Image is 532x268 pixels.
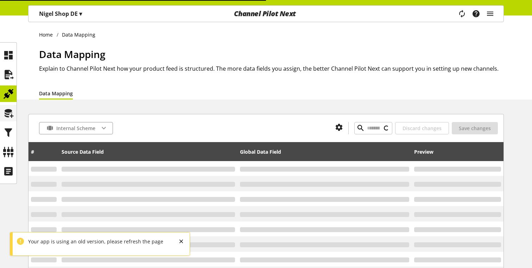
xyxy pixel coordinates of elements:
[28,5,504,22] nav: main navigation
[31,143,57,160] div: #
[39,90,73,97] a: Data Mapping
[414,143,501,160] div: Preview
[240,143,409,160] div: Global Data Field
[39,31,57,38] a: Home
[39,47,106,61] span: Data Mapping
[62,143,235,160] div: Source Data Field
[403,125,442,132] span: Discard changes
[39,64,504,73] h2: Explain to Channel Pilot Next how your product feed is structured. The more data fields you assig...
[452,122,498,134] button: Save changes
[459,125,491,132] span: Save changes
[25,238,163,245] div: Your app is using an old version, please refresh the page
[39,9,82,18] p: Nigel Shop DE
[395,122,449,134] button: Discard changes
[79,10,82,18] span: ▾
